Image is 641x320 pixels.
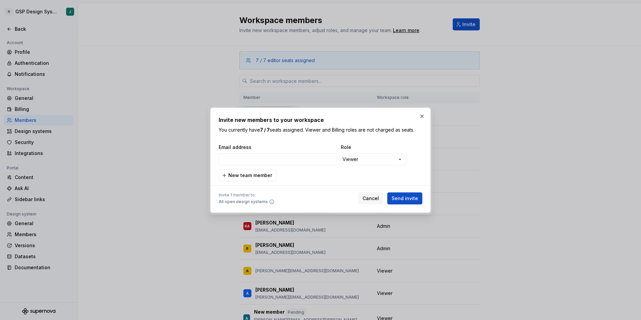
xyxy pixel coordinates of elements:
[219,127,422,133] p: You currently have seats assigned. Viewer and Billing roles are not charged as seats.
[392,195,418,202] span: Send invite
[260,127,270,133] b: 7 / 7
[219,116,422,124] h2: Invite new members to your workspace
[219,192,274,198] span: Invite 1 member to:
[363,195,379,202] span: Cancel
[341,144,408,151] span: Role
[358,192,383,204] button: Cancel
[219,169,276,181] button: New team member
[219,199,268,204] span: All open design systems
[228,172,272,179] span: New team member
[387,192,422,204] button: Send invite
[219,144,338,151] span: Email address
